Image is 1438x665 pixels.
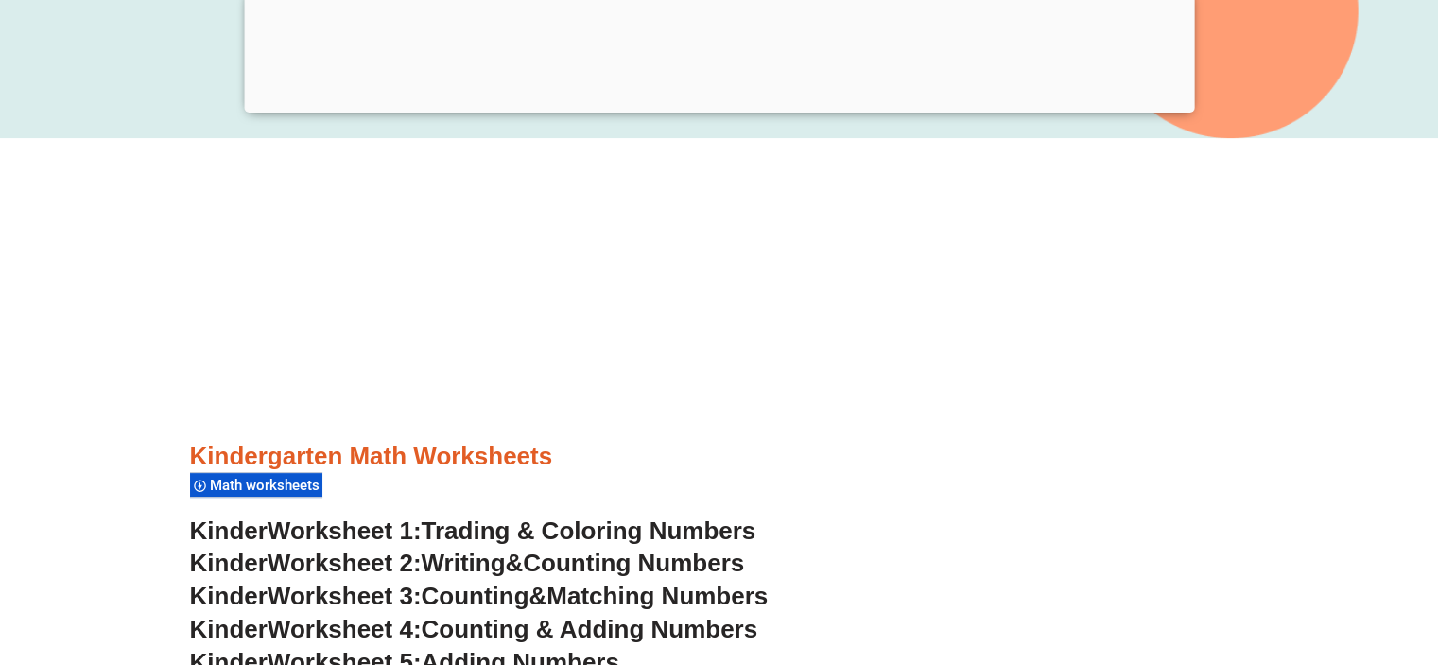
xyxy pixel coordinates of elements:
h3: Kindergarten Math Worksheets [190,441,1249,473]
span: Worksheet 2: [268,549,422,577]
a: KinderWorksheet 4:Counting & Adding Numbers [190,615,758,643]
a: KinderWorksheet 2:Writing&Counting Numbers [190,549,745,577]
iframe: Chat Widget [1123,452,1438,665]
iframe: Advertisement [190,166,1249,440]
span: Kinder [190,582,268,610]
span: Kinder [190,549,268,577]
span: Matching Numbers [546,582,768,610]
span: Trading & Coloring Numbers [422,516,756,545]
span: Counting & Adding Numbers [422,615,758,643]
span: Counting Numbers [523,549,744,577]
span: Worksheet 4: [268,615,422,643]
span: Math worksheets [210,477,325,494]
span: Kinder [190,615,268,643]
span: Kinder [190,516,268,545]
span: Counting [422,582,529,610]
a: KinderWorksheet 3:Counting&Matching Numbers [190,582,769,610]
span: Worksheet 1: [268,516,422,545]
a: KinderWorksheet 1:Trading & Coloring Numbers [190,516,756,545]
span: Writing [422,549,506,577]
div: Math worksheets [190,472,322,498]
span: Worksheet 3: [268,582,422,610]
